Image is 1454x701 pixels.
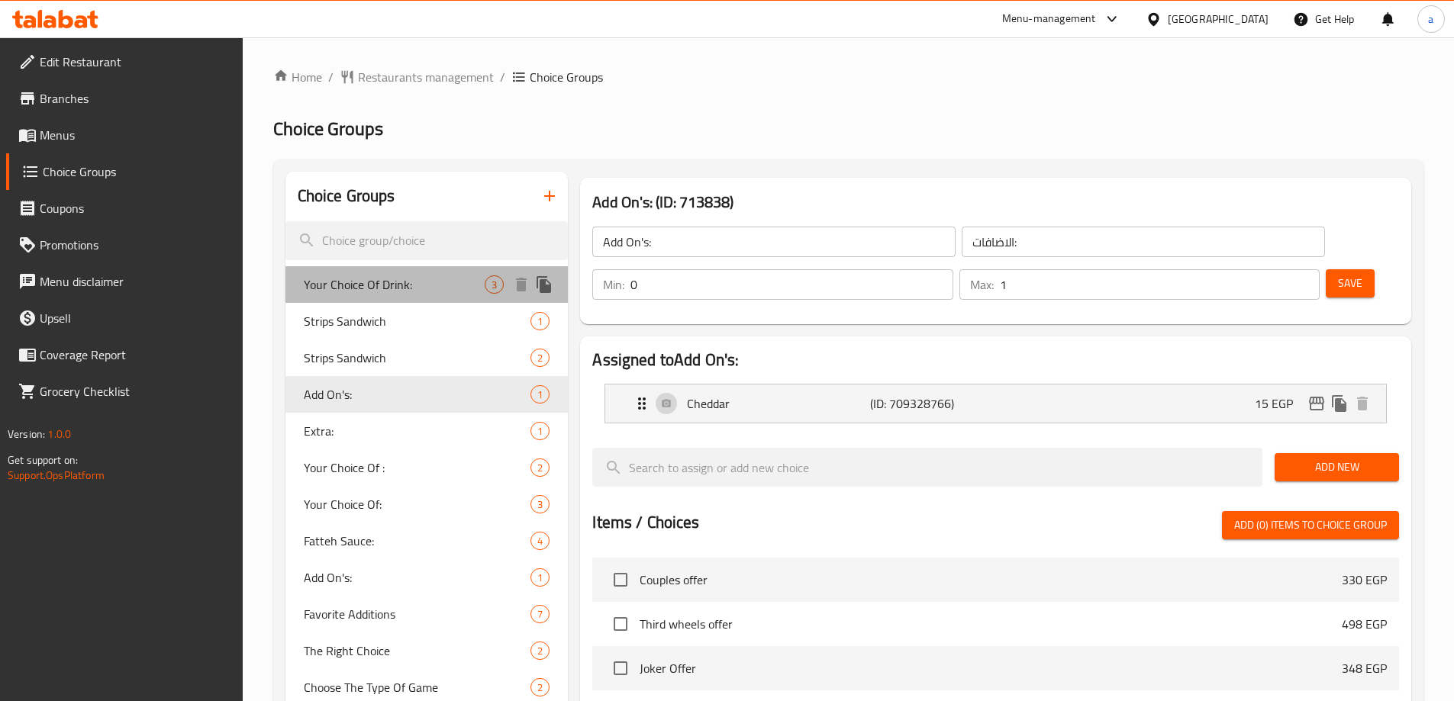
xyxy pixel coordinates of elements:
a: Menu disclaimer [6,263,243,300]
span: Menus [40,126,231,144]
span: Add On's: [304,385,531,404]
span: Version: [8,424,45,444]
div: Strips Sandwich1 [285,303,569,339]
button: delete [510,273,533,296]
div: Favorite Additions7 [285,596,569,632]
span: Choice Groups [530,68,603,86]
p: 498 EGP [1342,615,1387,633]
li: / [328,68,334,86]
div: Strips Sandwich2 [285,339,569,376]
span: Fatteh Sauce: [304,532,531,550]
div: Expand [605,384,1386,423]
div: Your Choice Of :2 [285,449,569,486]
span: Choice Groups [273,111,383,146]
p: 330 EGP [1342,571,1387,589]
p: Max: [970,275,994,294]
a: Restaurants management [340,68,494,86]
div: [GEOGRAPHIC_DATA] [1168,11,1269,27]
span: Coverage Report [40,346,231,364]
div: Choices [530,642,550,660]
div: Add On's:1 [285,376,569,413]
div: Choices [530,568,550,587]
a: Edit Restaurant [6,43,243,80]
span: Couples offer [640,571,1342,589]
span: 4 [531,534,549,548]
div: Choices [530,312,550,330]
h3: Add On's: (ID: 713838) [592,190,1399,214]
span: Select choice [604,564,637,596]
span: Save [1338,274,1362,293]
span: 1 [531,424,549,439]
h2: Items / Choices [592,511,699,534]
li: / [500,68,505,86]
div: Choices [530,605,550,623]
nav: breadcrumb [273,68,1423,86]
a: Support.OpsPlatform [8,465,105,485]
p: Cheddar [687,394,869,413]
div: Choices [530,385,550,404]
span: Add On's: [304,568,531,587]
button: delete [1351,392,1374,415]
div: Fatteh Sauce:4 [285,523,569,559]
span: Joker Offer [640,659,1342,677]
span: a [1428,11,1433,27]
span: 3 [531,497,549,512]
a: Menus [6,117,243,153]
span: Your Choice Of Drink: [304,275,485,294]
span: Promotions [40,236,231,254]
a: Branches [6,80,243,117]
span: Strips Sandwich [304,312,531,330]
div: The Right Choice2 [285,632,569,669]
h2: Assigned to Add On's: [592,349,1399,371]
span: 1.0.0 [47,424,71,444]
div: Choices [530,349,550,367]
div: Add On's:1 [285,559,569,596]
div: Your Choice Of Drink:3deleteduplicate [285,266,569,303]
input: search [285,221,569,260]
span: The Right Choice [304,642,531,660]
div: Extra:1 [285,413,569,449]
button: Add New [1275,453,1399,481]
p: (ID: 709328766) [870,394,992,413]
a: Promotions [6,227,243,263]
div: Choices [530,422,550,440]
a: Home [273,68,322,86]
div: Choices [530,495,550,513]
button: Save [1326,269,1375,297]
span: 2 [531,461,549,475]
span: 3 [485,278,503,292]
span: Upsell [40,309,231,327]
a: Grocery Checklist [6,373,243,410]
span: Extra: [304,422,531,440]
div: Your Choice Of:3 [285,486,569,523]
span: Edit Restaurant [40,53,231,71]
span: Grocery Checklist [40,382,231,400]
button: edit [1305,392,1328,415]
button: duplicate [533,273,556,296]
span: 2 [531,644,549,658]
span: Get support on: [8,450,78,470]
div: Choices [530,458,550,477]
span: Add New [1287,458,1387,477]
span: Branches [40,89,231,108]
a: Choice Groups [6,153,243,190]
a: Coverage Report [6,336,243,373]
button: duplicate [1328,392,1351,415]
span: Menu disclaimer [40,272,231,291]
span: Coupons [40,199,231,217]
span: Select choice [604,652,637,684]
span: Restaurants management [358,68,494,86]
div: Menu-management [1002,10,1096,28]
span: 1 [531,571,549,585]
span: 1 [531,387,549,402]
span: Select choice [604,608,637,640]
a: Coupons [6,190,243,227]
span: Your Choice Of: [304,495,531,513]
h2: Choice Groups [298,185,395,207]
span: 7 [531,607,549,622]
li: Expand [592,378,1399,429]
span: 2 [531,680,549,695]
span: 1 [531,314,549,329]
a: Upsell [6,300,243,336]
span: 2 [531,351,549,365]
